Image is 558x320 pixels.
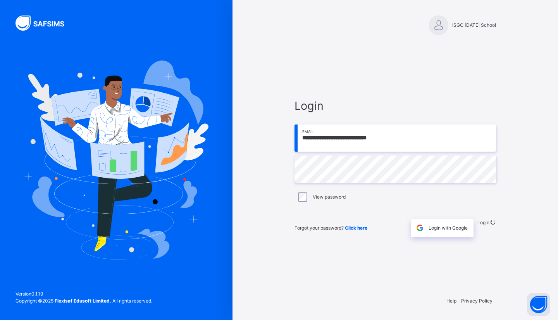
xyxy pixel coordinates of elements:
a: Click here [345,225,367,231]
span: Copyright © 2025 All rights reserved. [15,298,152,304]
span: Login [294,97,496,114]
span: ISGC [DATE] School [452,22,496,29]
a: Help [446,298,456,304]
img: SAFSIMS Logo [15,16,74,31]
label: View password [313,194,346,201]
span: Version 0.1.19 [15,291,152,298]
img: google.396cfc9801f0270233282035f929180a.svg [415,223,424,232]
a: Privacy Policy [461,298,493,304]
img: Hero Image [24,61,208,259]
button: Open asap [527,293,550,316]
span: Forgot your password? [294,225,367,231]
span: Login with Google [429,225,468,232]
span: Login [477,220,489,225]
strong: Flexisaf Edusoft Limited. [55,298,111,304]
